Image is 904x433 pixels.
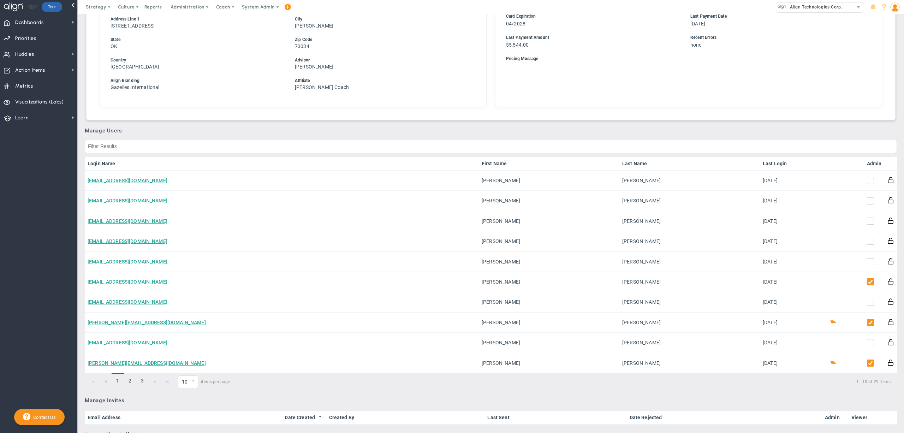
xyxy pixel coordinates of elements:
[295,23,333,29] span: [PERSON_NAME]
[690,13,862,20] div: Last Payment Date
[171,4,204,10] span: Administration
[760,313,799,333] td: [DATE]
[88,161,476,166] a: Login Name
[887,318,894,326] button: Reset Password
[690,34,862,41] div: Recent Errors
[295,77,466,84] div: Affiliate
[506,21,525,26] span: 04/2028
[867,161,882,166] a: Admin
[15,95,64,109] span: Visualizations (Labs)
[329,415,482,420] a: Created By
[479,292,619,312] td: [PERSON_NAME]
[111,77,282,84] div: Align Branding
[479,231,619,251] td: [PERSON_NAME]
[479,252,619,272] td: [PERSON_NAME]
[479,333,619,353] td: [PERSON_NAME]
[295,57,466,64] div: Advisor
[854,2,864,12] span: select
[15,79,33,94] span: Metrics
[760,252,799,272] td: [DATE]
[136,373,149,388] a: 3
[118,4,135,10] span: Culture
[295,36,466,43] div: Zip Code
[778,2,786,11] img: 10991.Company.photo
[85,397,897,404] h3: Manage Invites
[887,196,894,204] button: Reset Password
[88,340,167,345] a: [EMAIL_ADDRESS][DOMAIN_NAME]
[619,191,760,211] td: [PERSON_NAME]
[88,218,167,224] a: [EMAIL_ADDRESS][DOMAIN_NAME]
[887,338,894,346] button: Reset Password
[295,43,309,49] span: 73034
[161,376,173,388] a: Go to the last page
[88,360,206,366] a: [PERSON_NAME][EMAIL_ADDRESS][DOMAIN_NAME]
[479,211,619,231] td: [PERSON_NAME]
[622,161,757,166] a: Last Name
[619,353,760,373] td: [PERSON_NAME]
[479,171,619,191] td: [PERSON_NAME]
[630,415,819,420] a: Date Rejected
[149,376,161,388] a: Go to the next page
[178,375,230,388] span: items per page
[86,4,106,10] span: Strategy
[239,378,891,386] span: 1 - 10 of 29 items
[111,36,282,43] div: State
[619,333,760,353] td: [PERSON_NAME]
[295,64,333,70] span: [PERSON_NAME]
[15,63,45,78] span: Action Items
[111,84,160,90] span: Gazelles International
[619,231,760,251] td: [PERSON_NAME]
[760,353,799,373] td: [DATE]
[619,313,760,333] td: [PERSON_NAME]
[619,211,760,231] td: [PERSON_NAME]
[15,111,29,125] span: Learn
[88,279,167,285] a: [EMAIL_ADDRESS][DOMAIN_NAME]
[760,231,799,251] td: [DATE]
[88,320,206,325] a: [PERSON_NAME][EMAIL_ADDRESS][DOMAIN_NAME]
[479,313,619,333] td: [PERSON_NAME]
[506,34,677,41] div: Last Payment Amount
[619,272,760,292] td: [PERSON_NAME]
[15,47,34,62] span: Huddles
[760,191,799,211] td: [DATE]
[619,252,760,272] td: [PERSON_NAME]
[487,415,624,420] a: Last Sent
[285,415,323,420] a: Date Created
[479,353,619,373] td: [PERSON_NAME]
[88,415,279,420] a: Email Address
[111,23,155,29] span: [STREET_ADDRESS]
[760,211,799,231] td: [DATE]
[111,64,159,70] span: [GEOGRAPHIC_DATA]
[887,278,894,285] button: Reset Password
[506,42,529,48] span: $5,544.00
[479,272,619,292] td: [PERSON_NAME]
[124,373,136,388] a: 2
[111,16,282,23] div: Address Line 1
[111,57,282,64] div: Country
[88,238,167,244] a: [EMAIL_ADDRESS][DOMAIN_NAME]
[760,292,799,312] td: [DATE]
[786,2,842,12] span: Align Technologies Corp.
[506,13,677,20] div: Card Expiration
[887,217,894,224] button: Reset Password
[887,176,894,184] button: Reset Password
[111,43,117,49] span: OK
[830,318,837,325] button: Coach
[88,259,167,265] a: [EMAIL_ADDRESS][DOMAIN_NAME]
[760,333,799,353] td: [DATE]
[295,16,466,23] div: City
[88,178,167,183] a: [EMAIL_ADDRESS][DOMAIN_NAME]
[295,84,349,90] span: [PERSON_NAME] Coach
[763,161,796,166] a: Last Login
[619,171,760,191] td: [PERSON_NAME]
[242,4,275,10] span: System Admin
[188,376,198,388] span: select
[15,31,36,46] span: Priorities
[690,42,702,48] span: none
[887,298,894,305] button: Reset Password
[690,21,705,26] span: [DATE]
[890,2,900,12] img: 48978.Person.photo
[30,415,56,420] span: Contact Us
[479,191,619,211] td: [PERSON_NAME]
[825,415,846,420] a: Admin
